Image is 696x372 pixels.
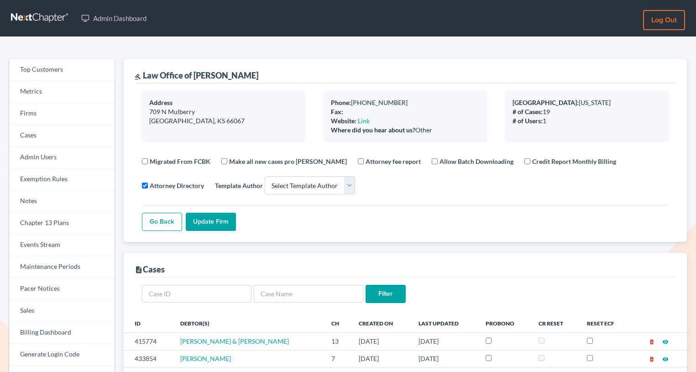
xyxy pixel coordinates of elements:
label: Migrated From FCBK [150,157,210,166]
a: Pacer Notices [9,278,115,300]
a: Metrics [9,81,115,103]
div: 1 [513,116,661,126]
b: [GEOGRAPHIC_DATA]: [513,99,579,106]
a: Admin Users [9,147,115,168]
a: Link [358,117,370,125]
a: delete_forever [649,337,655,345]
a: delete_forever [649,355,655,362]
a: Billing Dashboard [9,322,115,344]
td: 7 [324,350,351,367]
b: # of Users: [513,117,543,125]
th: Created On [351,314,411,332]
b: Website: [331,117,356,125]
a: [PERSON_NAME] & [PERSON_NAME] [180,337,289,345]
b: Phone: [331,99,351,106]
div: 709 N Mulberry [149,107,298,116]
a: visibility [662,355,669,362]
td: 13 [324,333,351,350]
input: Update Firm [186,213,236,231]
b: Where did you hear about us? [331,126,415,134]
label: Attorney Directory [150,181,204,190]
div: Other [331,126,480,135]
label: Allow Batch Downloading [440,157,513,166]
label: Credit Report Monthly Billing [532,157,616,166]
a: Admin Dashboard [77,10,151,26]
a: Exemption Rules [9,168,115,190]
th: ID [124,314,173,332]
td: [DATE] [411,350,478,367]
label: Attorney fee report [366,157,421,166]
a: Generate Login Code [9,344,115,366]
div: [US_STATE] [513,98,661,107]
td: [DATE] [351,350,411,367]
th: ProBono [478,314,531,332]
a: Cases [9,125,115,147]
a: Log out [643,10,685,30]
div: [PHONE_NUMBER] [331,98,480,107]
i: delete_forever [649,356,655,362]
a: Top Customers [9,59,115,81]
div: 19 [513,107,661,116]
td: 433854 [124,350,173,367]
th: CR Reset [531,314,579,332]
a: [PERSON_NAME] [180,355,231,362]
input: Case Name [254,285,363,303]
div: [GEOGRAPHIC_DATA], KS 66067 [149,116,298,126]
i: description [135,266,143,274]
i: visibility [662,339,669,345]
div: Law Office of [PERSON_NAME] [135,70,258,81]
a: Sales [9,300,115,322]
th: Last Updated [411,314,478,332]
label: Template Author [215,181,263,190]
a: visibility [662,337,669,345]
th: Ch [324,314,351,332]
a: Chapter 13 Plans [9,212,115,234]
td: [DATE] [351,333,411,350]
a: Events Stream [9,234,115,256]
td: 415774 [124,333,173,350]
th: Reset ECF [580,314,631,332]
td: [DATE] [411,333,478,350]
b: # of Cases: [513,108,543,115]
i: visibility [662,356,669,362]
b: Fax: [331,108,343,115]
b: Address [149,99,173,106]
th: Debtor(s) [173,314,324,332]
label: Make all new cases pro [PERSON_NAME] [229,157,347,166]
i: gavel [135,73,141,80]
input: Case ID [142,285,251,303]
i: delete_forever [649,339,655,345]
a: Maintenance Periods [9,256,115,278]
input: Filter [366,285,406,303]
a: Notes [9,190,115,212]
a: Go Back [142,213,182,231]
a: Firms [9,103,115,125]
div: Cases [135,264,165,275]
